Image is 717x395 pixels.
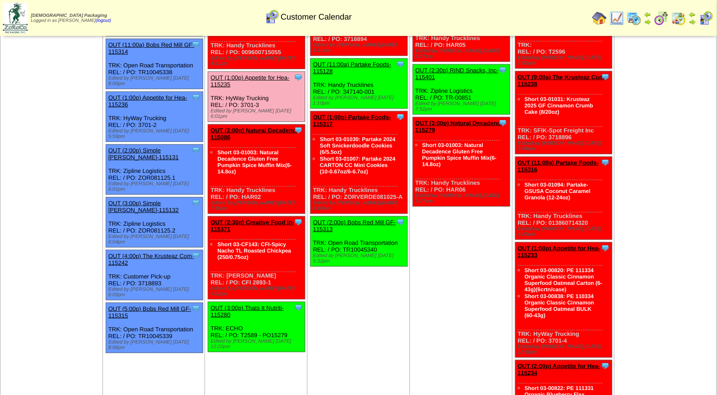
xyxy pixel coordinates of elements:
[210,286,305,297] div: Edited by [PERSON_NAME] [DATE] 6:02pm
[627,11,641,25] img: calendarprod.gif
[313,61,391,75] a: OUT (11:00a) Partake Foods-115128
[320,156,395,175] a: Short 03-01007: Partake 2024 CARTON CC Mini Cookies (10-0.67oz/6-6.7oz)
[108,128,203,139] div: Edited by [PERSON_NAME] [DATE] 5:59pm
[592,11,607,25] img: home.gif
[108,181,203,192] div: Edited by [PERSON_NAME] [DATE] 6:01pm
[415,67,499,81] a: OUT (2:30p) RIND Snacks, Inc-115401
[515,157,612,240] div: TRK: Handy Trucklines REL: / PO: 013860714320
[191,251,200,260] img: Tooltip
[518,363,601,376] a: OUT (2:00p) Appetite for Hea-115234
[108,305,191,319] a: OUT (5:00p) Bobs Red Mill GF-115315
[108,147,179,161] a: OUT (2:00p) Simple [PERSON_NAME]-115131
[108,339,203,350] div: Edited by [PERSON_NAME] [DATE] 8:06pm
[106,39,203,89] div: TRK: Open Road Transportation REL: / PO: TR10045338
[601,72,610,81] img: Tooltip
[208,217,305,299] div: TRK: [PERSON_NAME] REL: / PO: CFI 2893-1
[311,217,408,267] div: TRK: Open Road Transportation REL: / PO: TR10045340
[396,218,405,227] img: Tooltip
[422,142,497,167] a: Short 03-01003: Natural Decadence Gluten Free Pumpkin Spice Muffin Mix(6-14.8oz)
[525,293,594,319] a: Short 03-00838: PE 110334 Organic Classic Cinnamon Superfood Oatmeal BULK (60-43g)
[106,250,203,300] div: TRK: Customer Pick-up REL: / PO: 3718893
[313,95,407,106] div: Edited by [PERSON_NAME] [DATE] 1:10pm
[396,60,405,69] img: Tooltip
[313,200,407,211] div: Edited by [PERSON_NAME] [DATE] 4:20pm
[313,253,407,264] div: Edited by [PERSON_NAME] [DATE] 5:32pm
[210,127,297,141] a: OUT (2:00p) Natural Decadenc-115086
[3,3,28,33] img: zoroco-logo-small.webp
[106,303,203,353] div: TRK: Open Road Transportation REL: / PO: TR10045339
[654,11,669,25] img: calendarblend.gif
[108,41,195,55] a: OUT (11:00a) Bobs Red Mill GF-115314
[644,18,651,25] img: arrowright.gif
[191,146,200,155] img: Tooltip
[313,42,407,53] div: Edited by [PERSON_NAME] [DATE] 8:11pm
[518,159,599,173] a: OUT (11:00a) Partake Foods-115316
[191,198,200,208] img: Tooltip
[311,111,408,214] div: TRK: Handy Trucklines REL: / PO: ZORVERDE081025-A
[396,112,405,122] img: Tooltip
[191,40,200,49] img: Tooltip
[96,18,111,23] a: (logout)
[518,226,612,237] div: Edited by [PERSON_NAME] [DATE] 4:20pm
[644,11,651,18] img: arrowleft.gif
[208,302,305,352] div: TRK: ECHO REL: / PO: T2589 - PO15279
[413,65,510,115] div: TRK: Zipline Logistics REL: / PO: TR-00851
[294,303,303,312] img: Tooltip
[413,117,510,207] div: TRK: Handy Trucklines REL: / PO: HAR06
[415,193,510,204] div: Edited by [PERSON_NAME] [DATE] 7:27pm
[518,344,612,355] div: Edited by [PERSON_NAME] [DATE] 12:28pm
[31,13,107,18] span: [DEMOGRAPHIC_DATA] Packaging
[671,11,686,25] img: calendarinout.gif
[415,101,510,112] div: Edited by [PERSON_NAME] [DATE] 7:52pm
[108,94,187,108] a: OUT (1:00p) Appetite for Hea-115236
[525,96,594,115] a: Short 03-01031: Krusteaz 2025 GF Cinnamon Crumb Cake (8/20oz)
[217,149,292,175] a: Short 03-01003: Natural Decadence Gluten Free Pumpkin Spice Muffin Mix(6-14.8oz)
[294,126,303,135] img: Tooltip
[311,59,408,109] div: TRK: Handy Trucklines REL: / PO: 347140-001
[106,197,203,248] div: TRK: Zipline Logistics REL: / PO: ZOR081125.2
[689,18,696,25] img: arrowright.gif
[313,114,391,127] a: OUT (1:00p) Partake Foods-115317
[601,158,610,167] img: Tooltip
[217,241,291,260] a: Short 03-CF143: CFI-Spicy Nacho TL Roasted Chickpea (250/0.75oz)
[191,93,200,102] img: Tooltip
[518,55,612,66] div: Edited by [PERSON_NAME] [DATE] 7:50pm
[515,243,612,358] div: TRK: HyWay Trucking REL: / PO: 3701-4
[281,12,352,22] span: Customer Calendar
[108,234,203,245] div: Edited by [PERSON_NAME] [DATE] 6:04pm
[320,136,395,155] a: Short 03-01030: Partake 2024 Soft Snickerdoodle Cookies (6/5.5oz)
[108,253,194,266] a: OUT (4:00p) The Krusteaz Com-115242
[191,304,200,313] img: Tooltip
[106,92,203,142] div: TRK: HyWay Trucking REL: / PO: 3701-2
[515,71,612,154] div: TRK: SFIK-Spot Freight Inc REL: / PO: 3718896
[415,120,502,133] a: OUT (3:00p) Natural Decadenc-115279
[210,200,305,211] div: Edited by [PERSON_NAME] [DATE] 7:25pm
[498,66,507,75] img: Tooltip
[265,10,279,24] img: calendarcustomer.gif
[210,339,305,349] div: Edited by [PERSON_NAME] [DATE] 12:22pm
[518,141,612,152] div: Edited by [PERSON_NAME] [DATE] 7:49pm
[525,182,591,201] a: Short 03-01094: Partake-GSUSA Coconut Caramel Granola (12-24oz)
[294,73,303,82] img: Tooltip
[108,76,203,86] div: Edited by [PERSON_NAME] [DATE] 8:00pm
[525,267,603,293] a: Short 03-00820: PE 111334 Organic Classic Cinnamon Superfood Oatmeal Carton (6-43g)(6crtn/case)
[609,11,624,25] img: line_graph.gif
[498,118,507,127] img: Tooltip
[518,74,607,87] a: OUT (9:00a) The Krusteaz Com-115238
[210,74,289,88] a: OUT (1:00p) Appetite for Hea-115235
[210,108,305,119] div: Edited by [PERSON_NAME] [DATE] 6:01pm
[208,72,305,122] div: TRK: HyWay Trucking REL: / PO: 3701-3
[415,48,510,59] div: Edited by [PERSON_NAME] [DATE] 7:27pm
[210,304,284,318] a: OUT (3:00p) Thats It Nutriti-115280
[208,125,305,214] div: TRK: Handy Trucklines REL: / PO: HAR02
[108,287,203,298] div: Edited by [PERSON_NAME] [DATE] 6:05pm
[601,361,610,370] img: Tooltip
[31,13,111,23] span: Logged in as [PERSON_NAME]
[210,219,294,233] a: OUT (2:30p) Creative Food In-115371
[210,56,305,66] div: Edited by [PERSON_NAME] [DATE] 4:21pm
[108,200,179,213] a: OUT (3:00p) Simple [PERSON_NAME]-115132
[518,245,601,258] a: OUT (1:00p) Appetite for Hea-115233
[294,218,303,227] img: Tooltip
[601,243,610,253] img: Tooltip
[106,145,203,195] div: TRK: Zipline Logistics REL: / PO: ZOR081125.1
